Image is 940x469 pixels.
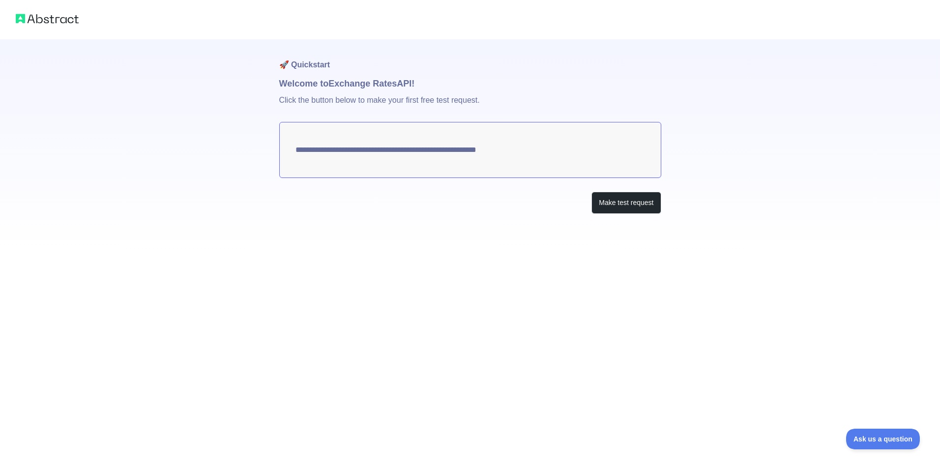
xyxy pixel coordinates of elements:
[846,429,920,449] iframe: Toggle Customer Support
[279,90,661,122] p: Click the button below to make your first free test request.
[591,192,661,214] button: Make test request
[16,12,79,26] img: Abstract logo
[279,39,661,77] h1: 🚀 Quickstart
[279,77,661,90] h1: Welcome to Exchange Rates API!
